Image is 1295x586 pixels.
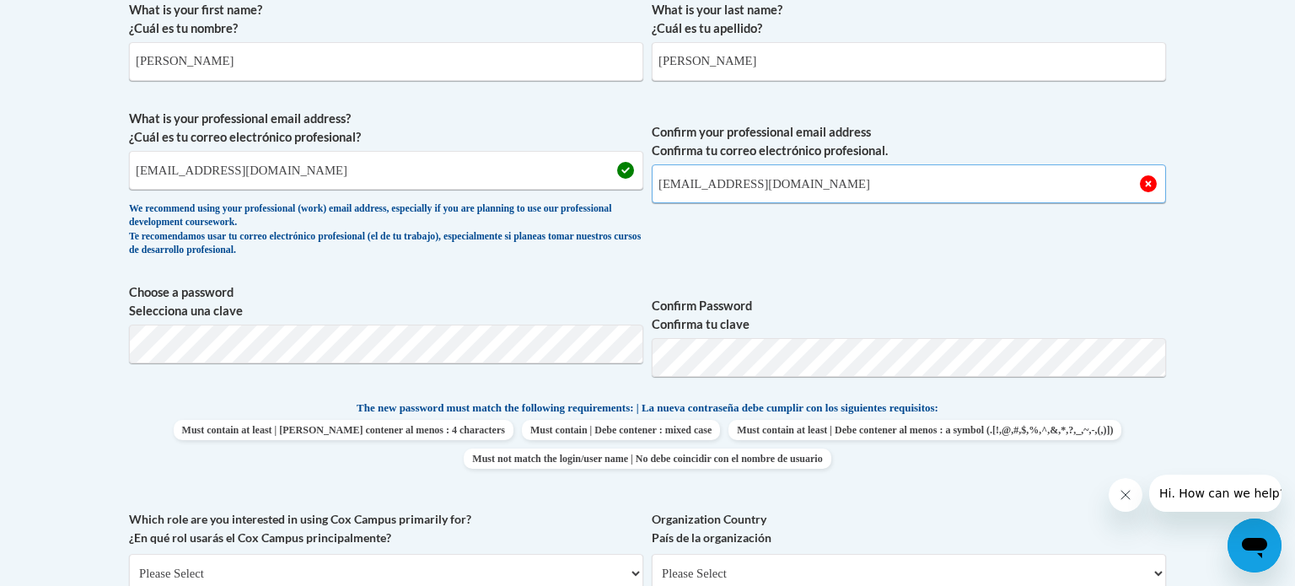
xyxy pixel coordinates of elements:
[1109,478,1142,512] iframe: Close message
[522,420,720,440] span: Must contain | Debe contener : mixed case
[1228,519,1282,573] iframe: Button to launch messaging window
[652,42,1166,81] input: Metadata input
[10,12,137,25] span: Hi. How can we help?
[129,110,643,147] label: What is your professional email address? ¿Cuál es tu correo electrónico profesional?
[652,1,1166,38] label: What is your last name? ¿Cuál es tu apellido?
[728,420,1121,440] span: Must contain at least | Debe contener al menos : a symbol (.[!,@,#,$,%,^,&,*,?,_,~,-,(,)])
[1149,475,1282,512] iframe: Message from company
[129,151,643,190] input: Metadata input
[129,510,643,547] label: Which role are you interested in using Cox Campus primarily for? ¿En qué rol usarás el Cox Campus...
[652,510,1166,547] label: Organization Country País de la organización
[174,420,513,440] span: Must contain at least | [PERSON_NAME] contener al menos : 4 characters
[129,1,643,38] label: What is your first name? ¿Cuál es tu nombre?
[652,164,1166,203] input: Required
[652,297,1166,334] label: Confirm Password Confirma tu clave
[357,401,938,416] span: The new password must match the following requirements: | La nueva contraseña debe cumplir con lo...
[129,202,643,258] div: We recommend using your professional (work) email address, especially if you are planning to use ...
[129,42,643,81] input: Metadata input
[129,283,643,320] label: Choose a password Selecciona una clave
[652,123,1166,160] label: Confirm your professional email address Confirma tu correo electrónico profesional.
[464,449,830,469] span: Must not match the login/user name | No debe coincidir con el nombre de usuario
